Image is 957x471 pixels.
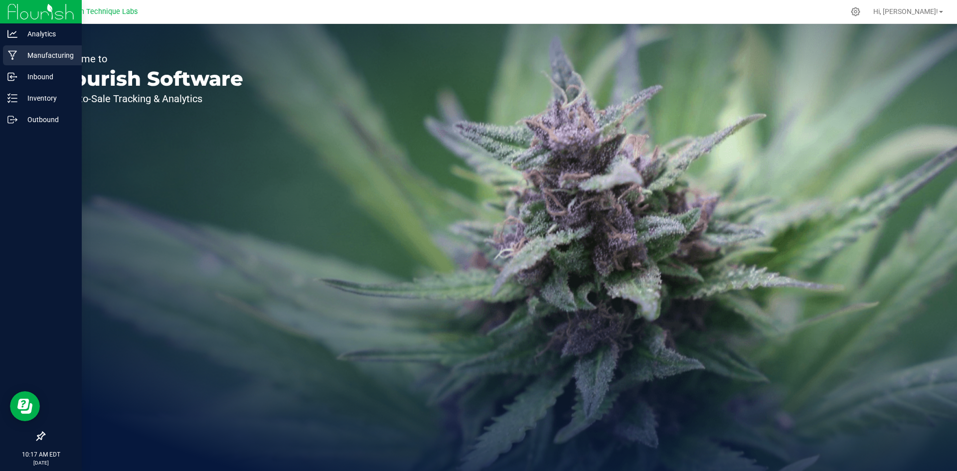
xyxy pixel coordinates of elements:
p: Manufacturing [17,49,77,61]
p: Inbound [17,71,77,83]
p: Analytics [17,28,77,40]
div: Manage settings [849,7,862,16]
inline-svg: Inventory [7,93,17,103]
inline-svg: Manufacturing [7,50,17,60]
iframe: Resource center [10,391,40,421]
p: Seed-to-Sale Tracking & Analytics [54,94,243,104]
inline-svg: Outbound [7,115,17,125]
p: [DATE] [4,459,77,467]
p: Flourish Software [54,69,243,89]
p: Inventory [17,92,77,104]
p: 10:17 AM EDT [4,450,77,459]
inline-svg: Inbound [7,72,17,82]
p: Outbound [17,114,77,126]
p: Welcome to [54,54,243,64]
span: Clean Technique Labs [66,7,138,16]
inline-svg: Analytics [7,29,17,39]
span: Hi, [PERSON_NAME]! [873,7,938,15]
